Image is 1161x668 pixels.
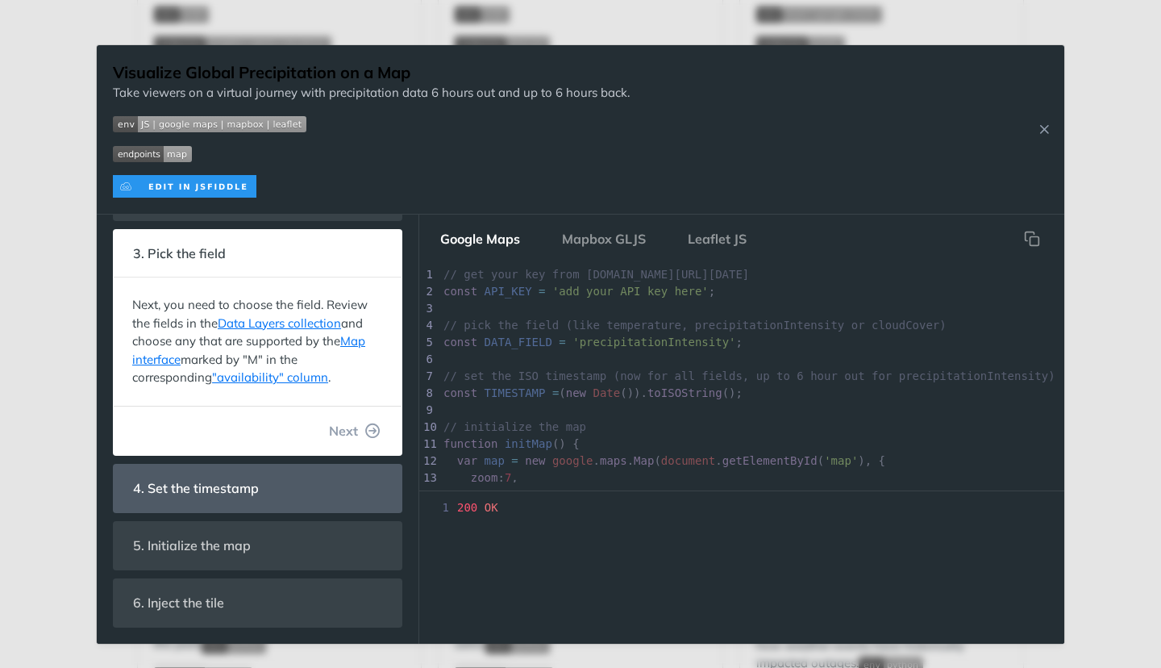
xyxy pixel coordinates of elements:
[572,336,735,349] span: 'precipitationIntensity'
[539,285,545,298] span: =
[419,499,454,516] span: 1
[443,420,586,433] span: // initialize the map
[485,285,532,298] span: API_KEY
[552,386,559,399] span: =
[549,223,659,255] button: Mapbox GLJS
[113,115,630,133] span: Expand image
[593,386,621,399] span: Date
[634,454,654,467] span: Map
[113,578,402,628] section: 6. Inject the tile
[427,223,533,255] button: Google Maps
[505,437,552,450] span: initMap
[443,336,477,349] span: const
[419,317,435,334] div: 4
[485,454,505,467] span: map
[661,454,715,467] span: document
[471,471,498,484] span: zoom
[505,471,511,484] span: 7
[113,144,630,163] span: Expand image
[113,61,630,84] h1: Visualize Global Precipitation on a Map
[113,175,256,198] img: clone
[443,285,715,298] span: ;
[552,454,593,467] span: google
[824,454,858,467] span: 'map'
[212,369,328,385] a: "availability" column
[329,421,358,440] span: Next
[113,229,402,456] section: 3. Pick the fieldNext, you need to choose the field. Review the fields in theData Layers collecti...
[600,454,627,467] span: maps
[525,454,545,467] span: new
[419,470,435,486] div: 13
[218,315,341,331] a: Data Layers collection
[443,386,477,399] span: const
[443,386,743,399] span: ( ()). ();
[113,521,402,570] section: 5. Initialize the map
[443,319,947,332] span: // pick the field (like temperature, precipitationIntensity or cloudCover)
[443,336,743,349] span: ;
[1024,231,1040,247] svg: hidden
[443,437,497,450] span: function
[122,530,262,562] span: 5. Initialize the map
[419,283,435,300] div: 2
[457,454,477,467] span: var
[675,223,759,255] button: Leaflet JS
[485,336,552,349] span: DATA_FIELD
[122,587,235,619] span: 6. Inject the tile
[419,436,435,453] div: 11
[419,453,435,470] div: 12
[1016,223,1048,255] button: Copy
[552,285,709,298] span: 'add your API key here'
[443,369,1055,382] span: // set the ISO timestamp (now for all fields, up to 6 hour out for precipitationIntensity)
[419,368,435,385] div: 7
[443,437,580,450] span: () {
[1032,121,1056,137] button: Close Recipe
[443,285,477,298] span: const
[443,268,749,281] span: // get your key from [DOMAIN_NAME][URL][DATE]
[566,386,586,399] span: new
[647,386,722,399] span: toISOString
[113,84,630,102] p: Take viewers on a virtual journey with precipitation data 6 hours out and up to 6 hours back.
[419,402,435,419] div: 9
[419,351,435,368] div: 6
[485,501,498,514] span: OK
[511,454,518,467] span: =
[316,415,393,447] button: Next
[443,471,518,484] span: : ,
[559,336,565,349] span: =
[419,266,435,283] div: 1
[113,177,256,192] a: Expand image
[132,296,383,387] p: Next, you need to choose the field. Review the fields in the and choose any that are supported by...
[122,238,237,269] span: 3. Pick the field
[419,300,435,317] div: 3
[113,116,306,132] img: env
[443,454,885,467] span: . . ( . ( ), {
[419,334,435,351] div: 5
[722,454,818,467] span: getElementById
[419,419,435,436] div: 10
[485,386,546,399] span: TIMESTAMP
[132,333,365,367] a: Map interface
[457,501,477,514] span: 200
[419,385,435,402] div: 8
[113,146,192,162] img: endpoint
[113,464,402,513] section: 4. Set the timestamp
[122,473,270,504] span: 4. Set the timestamp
